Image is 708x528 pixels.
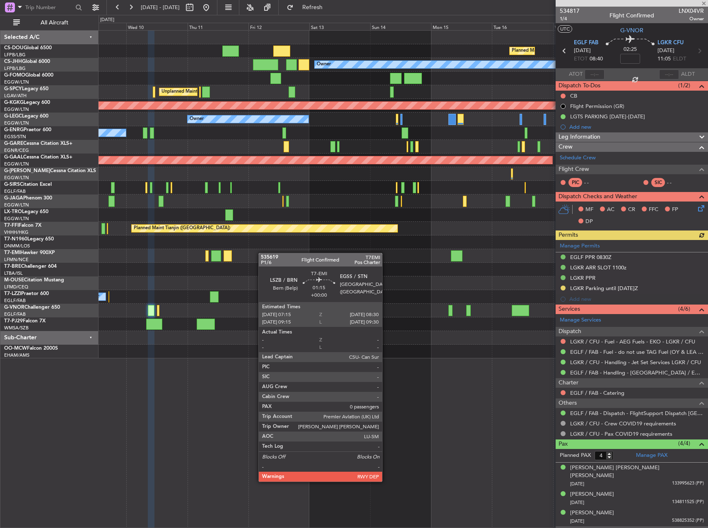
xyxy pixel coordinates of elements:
[559,142,573,152] span: Crew
[4,209,22,214] span: LX-TRO
[4,120,29,126] a: EGGW/LTN
[657,39,684,47] span: LGKR CFU
[4,250,20,255] span: T7-EMI
[570,420,676,427] a: LGKR / CFU - Crew COVID19 requirements
[161,86,296,98] div: Unplanned Maint [GEOGRAPHIC_DATA] ([PERSON_NAME] Intl)
[681,70,695,79] span: ALDT
[672,206,678,214] span: FP
[585,206,593,214] span: MF
[4,100,50,105] a: G-KGKGLegacy 600
[570,499,584,506] span: [DATE]
[649,206,658,214] span: FFC
[560,7,580,15] span: 534817
[4,155,23,160] span: G-GAAL
[624,46,637,54] span: 02:25
[4,86,22,91] span: G-SPCY
[4,291,49,296] a: T7-LZZIPraetor 600
[134,222,230,235] div: Planned Maint Tianjin ([GEOGRAPHIC_DATA])
[4,168,50,173] span: G-[PERSON_NAME]
[570,369,704,376] a: EGLF / FAB - Handling - [GEOGRAPHIC_DATA] / EGLF / FAB
[4,46,52,50] a: CS-DOUGlobal 6500
[4,161,29,167] a: EGGW/LTN
[512,45,642,57] div: Planned Maint [GEOGRAPHIC_DATA] ([GEOGRAPHIC_DATA])
[607,206,614,214] span: AC
[559,132,600,142] span: Leg Information
[636,451,667,460] a: Manage PAX
[4,65,26,72] a: LFPB/LBG
[4,291,21,296] span: T7-LZZI
[4,141,23,146] span: G-GARE
[4,298,26,304] a: EGLF/FAB
[609,11,654,20] div: Flight Confirmed
[309,23,370,30] div: Sat 13
[4,346,27,351] span: OO-MCW
[4,223,19,228] span: T7-FFI
[4,182,52,187] a: G-SIRSCitation Excel
[678,305,690,313] span: (4/6)
[4,352,29,358] a: EHAM/AMS
[4,59,22,64] span: CS-JHH
[570,338,695,345] a: LGKR / CFU - Fuel - AEG Fuels - EKO - LGKR / CFU
[553,23,614,30] div: Wed 17
[560,154,596,162] a: Schedule Crew
[4,202,29,208] a: EGGW/LTN
[679,15,704,22] span: Owner
[370,23,431,30] div: Sun 14
[4,168,96,173] a: G-[PERSON_NAME]Cessna Citation XLS
[4,250,55,255] a: T7-EMIHawker 900XP
[4,188,26,194] a: EGLF/FAB
[4,79,29,85] a: EGGW/LTN
[100,17,114,24] div: [DATE]
[25,1,73,14] input: Trip Number
[570,410,704,417] a: EGLF / FAB - Dispatch - FlightSupport Dispatch [GEOGRAPHIC_DATA]
[190,113,204,125] div: Owner
[569,123,704,130] div: Add new
[672,480,704,487] span: 133995623 (PP)
[570,430,672,437] a: LGKR / CFU - Pax COVID19 requirements
[657,47,674,55] span: [DATE]
[570,389,624,396] a: EGLF / FAB - Catering
[678,81,690,90] span: (1/2)
[4,100,24,105] span: G-KGKG
[574,39,598,47] span: EGLF FAB
[4,223,41,228] a: T7-FFIFalcon 7X
[628,206,635,214] span: CR
[4,319,23,324] span: T7-PJ29
[620,26,643,35] span: G-VNOR
[4,319,46,324] a: T7-PJ29Falcon 7X
[570,92,577,99] div: CB
[4,270,23,276] a: LTBA/ISL
[4,127,24,132] span: G-ENRG
[9,16,90,29] button: All Aircraft
[559,81,600,91] span: Dispatch To-Dos
[317,58,331,71] div: Owner
[4,305,60,310] a: G-VNORChallenger 650
[4,209,48,214] a: LX-TROLegacy 650
[4,114,22,119] span: G-LEGC
[569,70,583,79] span: ATOT
[560,316,601,324] a: Manage Services
[4,106,29,113] a: EGGW/LTN
[559,305,580,314] span: Services
[574,47,591,55] span: [DATE]
[667,179,686,186] div: - -
[4,73,53,78] a: G-FOMOGlobal 6000
[570,348,704,355] a: EGLF / FAB - Fuel - do not use TAG Fuel (OY & LEA only) EGLF / FAB
[283,1,332,14] button: Refresh
[559,378,578,388] span: Charter
[4,264,57,269] a: T7-BREChallenger 604
[657,55,671,63] span: 11:05
[4,284,28,290] a: LFMD/CEQ
[4,216,29,222] a: EGGW/LTN
[4,264,21,269] span: T7-BRE
[559,327,581,336] span: Dispatch
[584,179,603,186] div: - -
[4,243,30,249] a: DNMM/LOS
[570,464,704,480] div: [PERSON_NAME] [PERSON_NAME] [PERSON_NAME]
[4,93,26,99] a: LGAV/ATH
[4,278,64,283] a: M-OUSECitation Mustang
[4,147,29,154] a: EGNR/CEG
[492,23,553,30] div: Tue 16
[4,73,25,78] span: G-FOMO
[4,278,24,283] span: M-OUSE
